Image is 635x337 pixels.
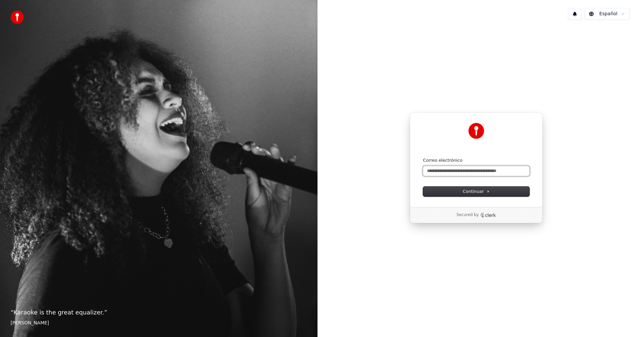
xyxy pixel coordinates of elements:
footer: [PERSON_NAME] [11,320,307,326]
img: Youka [468,123,484,139]
p: “ Karaoke is the great equalizer. ” [11,308,307,317]
img: youka [11,11,24,24]
a: Clerk logo [480,213,496,217]
p: Secured by [456,212,479,218]
button: Continuar [423,187,529,197]
span: Continuar [463,189,490,195]
label: Correo electrónico [423,157,462,163]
